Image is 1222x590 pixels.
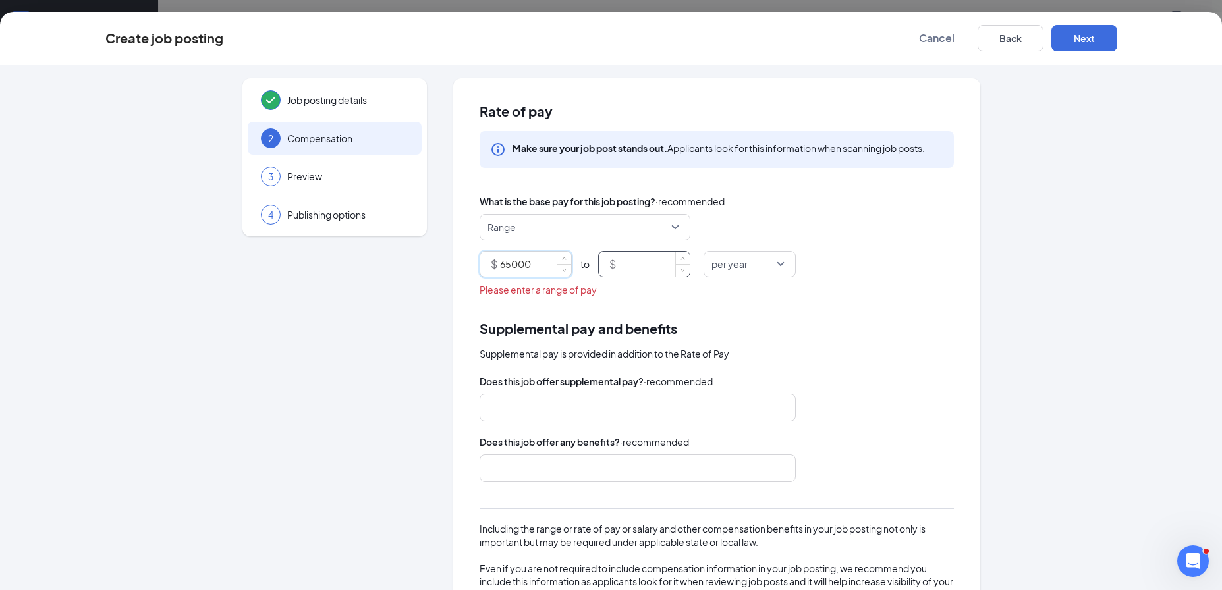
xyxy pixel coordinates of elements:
span: Supplemental pay is provided in addition to the Rate of Pay [480,346,729,361]
div: Applicants look for this information when scanning job posts. [513,142,925,155]
span: · recommended [655,194,725,209]
span: Decrease Value [557,264,571,277]
span: Increase Value [557,252,571,264]
b: Make sure your job post stands out. [513,142,667,154]
span: Compensation [287,132,408,145]
button: Back [978,25,1043,51]
svg: Info [490,142,506,157]
span: Does this job offer supplemental pay? [480,374,644,389]
button: Next [1051,25,1117,51]
span: · recommended [620,435,689,449]
span: Publishing options [287,208,408,221]
span: Does this job offer any benefits? [480,435,620,449]
span: up [561,254,569,262]
svg: Checkmark [263,92,279,108]
span: Cancel [919,32,955,45]
span: per year [711,252,748,277]
span: down [561,267,569,275]
span: Preview [287,170,408,183]
span: Range [487,215,516,240]
span: down [679,267,687,275]
span: Decrease Value [675,264,690,277]
span: Increase Value [675,252,690,264]
span: · recommended [644,374,713,389]
span: Rate of pay [480,105,954,118]
span: 2 [268,132,273,145]
span: 4 [268,208,273,221]
span: to [580,257,590,271]
span: Supplemental pay and benefits [480,318,677,338]
span: Please enter a range of pay [480,282,597,297]
span: What is the base pay for this job posting? [480,194,655,209]
div: Create job posting [105,31,223,45]
span: 3 [268,170,273,183]
span: up [679,254,687,262]
span: Job posting details [287,94,408,107]
iframe: Intercom live chat [1177,545,1209,577]
button: Cancel [904,25,970,51]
